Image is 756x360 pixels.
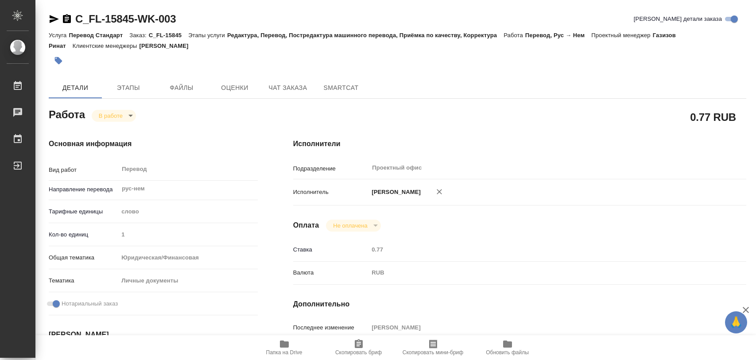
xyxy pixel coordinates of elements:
h4: Оплата [293,220,319,231]
input: Пустое поле [368,243,708,256]
div: слово [118,204,257,219]
button: 🙏 [725,311,747,333]
span: Детали [54,82,97,93]
span: 🙏 [729,313,744,332]
p: Направление перевода [49,185,118,194]
span: Обновить файлы [486,349,529,356]
button: Скопировать бриф [322,335,396,360]
p: Кол-во единиц [49,230,118,239]
span: Папка на Drive [266,349,302,356]
p: Этапы услуги [188,32,227,39]
button: Скопировать ссылку [62,14,72,24]
button: Удалить исполнителя [430,182,449,201]
p: Редактура, Перевод, Постредактура машинного перевода, Приёмка по качеству, Корректура [227,32,504,39]
h2: 0.77 RUB [690,109,736,124]
p: Общая тематика [49,253,118,262]
button: Скопировать мини-бриф [396,335,470,360]
span: Файлы [160,82,203,93]
button: Добавить тэг [49,51,68,70]
p: [PERSON_NAME] [368,188,421,197]
button: Папка на Drive [247,335,322,360]
div: RUB [368,265,708,280]
h4: Исполнители [293,139,746,149]
p: C_FL-15845 [149,32,188,39]
p: Тематика [49,276,118,285]
div: В работе [326,220,380,232]
p: Тарифные единицы [49,207,118,216]
button: Скопировать ссылку для ЯМессенджера [49,14,59,24]
span: [PERSON_NAME] детали заказа [634,15,722,23]
p: Последнее изменение [293,323,369,332]
button: Не оплачена [330,222,370,229]
p: Валюта [293,268,369,277]
p: Перевод Стандарт [69,32,129,39]
a: C_FL-15845-WK-003 [75,13,176,25]
h4: [PERSON_NAME] [49,329,258,340]
span: Оценки [213,82,256,93]
input: Пустое поле [118,228,257,241]
p: Проектный менеджер [591,32,652,39]
h2: Работа [49,106,85,122]
p: Исполнитель [293,188,369,197]
input: Пустое поле [368,321,708,334]
button: Обновить файлы [470,335,545,360]
p: Работа [504,32,525,39]
span: Скопировать бриф [335,349,382,356]
div: В работе [92,110,136,122]
p: Перевод, Рус → Нем [525,32,591,39]
p: Клиентские менеджеры [73,43,140,49]
p: Ставка [293,245,369,254]
div: Личные документы [118,273,257,288]
span: Нотариальный заказ [62,299,118,308]
div: Юридическая/Финансовая [118,250,257,265]
span: Этапы [107,82,150,93]
span: SmartCat [320,82,362,93]
h4: Дополнительно [293,299,746,310]
h4: Основная информация [49,139,258,149]
p: Услуга [49,32,69,39]
span: Скопировать мини-бриф [403,349,463,356]
button: В работе [96,112,125,120]
p: Вид работ [49,166,118,174]
p: Заказ: [129,32,148,39]
span: Чат заказа [267,82,309,93]
p: Подразделение [293,164,369,173]
p: [PERSON_NAME] [140,43,195,49]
